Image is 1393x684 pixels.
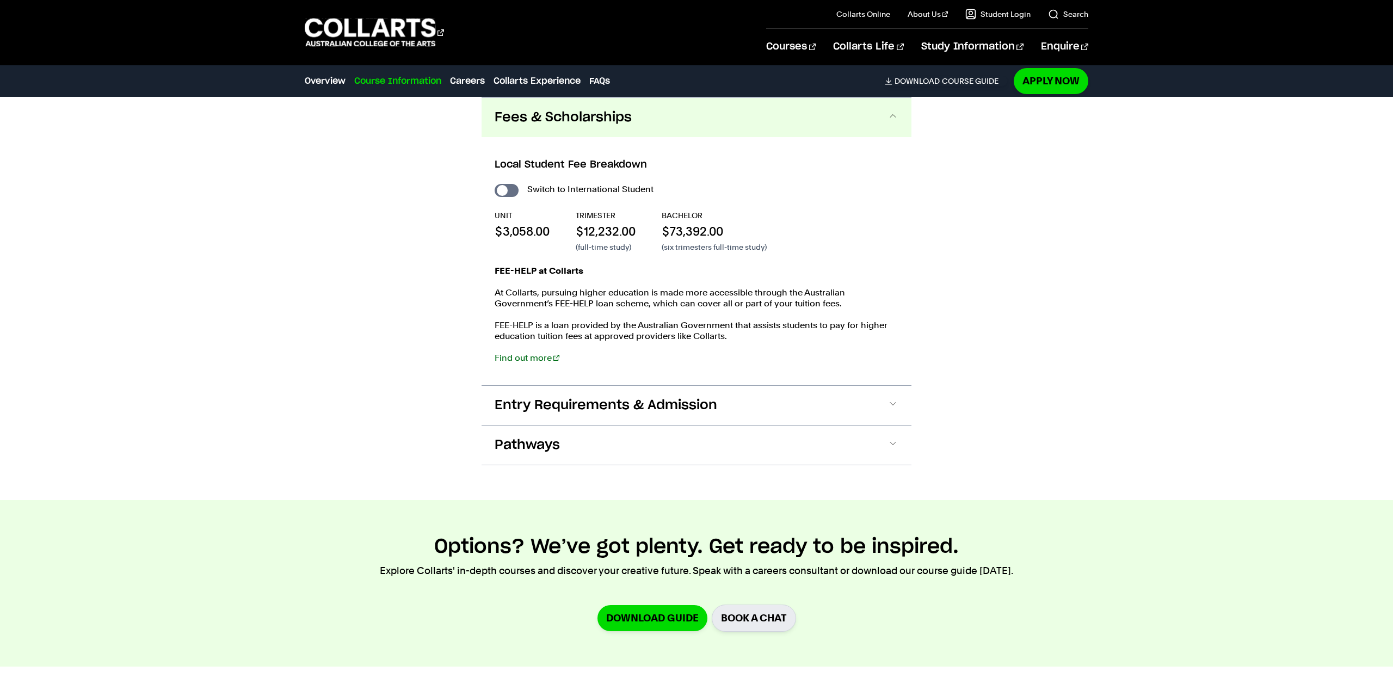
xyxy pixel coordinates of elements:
[766,29,816,65] a: Courses
[450,75,485,88] a: Careers
[354,75,441,88] a: Course Information
[662,242,767,252] p: (six trimesters full-time study)
[482,386,911,425] button: Entry Requirements & Admission
[482,426,911,465] button: Pathways
[965,9,1031,20] a: Student Login
[482,137,911,385] div: Fees & Scholarships
[576,242,636,252] p: (full-time study)
[833,29,903,65] a: Collarts Life
[576,223,636,239] p: $12,232.00
[1041,29,1088,65] a: Enquire
[495,210,550,221] p: UNIT
[495,109,632,126] span: Fees & Scholarships
[494,75,581,88] a: Collarts Experience
[495,397,717,414] span: Entry Requirements & Admission
[885,76,1007,86] a: DownloadCourse Guide
[908,9,948,20] a: About Us
[495,320,898,342] p: FEE-HELP is a loan provided by the Australian Government that assists students to pay for higher ...
[836,9,890,20] a: Collarts Online
[495,158,898,172] h3: Local Student Fee Breakdown
[589,75,610,88] a: FAQs
[662,210,767,221] p: BACHELOR
[921,29,1024,65] a: Study Information
[1014,68,1088,94] a: Apply Now
[662,223,767,239] p: $73,392.00
[482,98,911,137] button: Fees & Scholarships
[380,563,1013,578] p: Explore Collarts' in-depth courses and discover your creative future. Speak with a careers consul...
[527,182,654,197] label: Switch to International Student
[495,287,898,309] p: At Collarts, pursuing higher education is made more accessible through the Australian Government’...
[712,605,796,631] a: BOOK A CHAT
[305,75,346,88] a: Overview
[495,266,583,276] strong: FEE-HELP at Collarts
[597,605,707,631] a: Download Guide
[1048,9,1088,20] a: Search
[576,210,636,221] p: TRIMESTER
[495,223,550,239] p: $3,058.00
[305,17,444,48] div: Go to homepage
[434,535,959,559] h2: Options? We’ve got plenty. Get ready to be inspired.
[495,353,559,363] a: Find out more
[895,76,940,86] span: Download
[495,436,560,454] span: Pathways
